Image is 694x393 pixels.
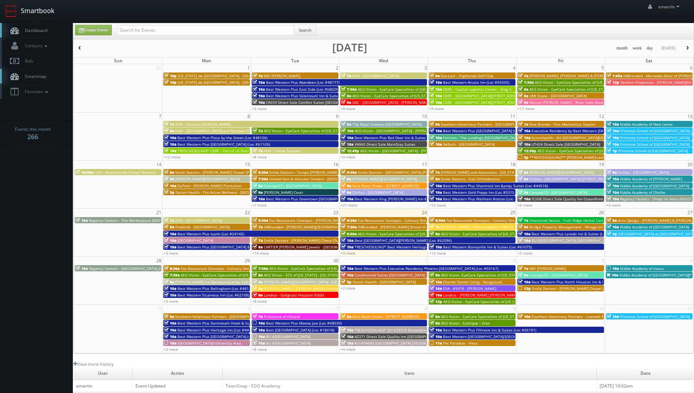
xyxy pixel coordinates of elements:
span: 6:30a [252,170,268,175]
span: AEG Vision - EyeCare Specialties of [US_STATE] – [PERSON_NAME] Eye Clinic [269,266,401,271]
span: Best Western Gold Poppy Inn (Loc #03153) [443,190,518,195]
span: 7a [518,266,528,271]
span: AEG Vision - [GEOGRAPHIC_DATA] - [PERSON_NAME][GEOGRAPHIC_DATA] [354,128,480,133]
span: Best Western Plus Isanti (Loc #24145) [177,231,244,236]
span: 7:30a [252,176,268,181]
button: Search [294,25,316,36]
a: +3 more [164,251,178,256]
span: AEG Vision - EyeCare Specialties of [US_STATE] – [PERSON_NAME] Vision [535,80,660,85]
span: CARTIER [PERSON_NAME] Jewels - [GEOGRAPHIC_DATA] [264,244,359,249]
span: 5p [341,279,352,284]
span: 7a [252,128,263,133]
span: 8a [164,314,174,319]
span: 9a [430,73,440,78]
span: 7a [430,224,440,229]
span: Heartland Dental - Trail Ridge Dental Care [529,218,604,223]
span: *RESCHEDULING* CBRE - Port of LA Distribution Center - [GEOGRAPHIC_DATA] 1 [177,148,316,153]
span: Primrose School of [GEOGRAPHIC_DATA] [620,135,690,140]
span: GAC - [GEOGRAPHIC_DATA] - [PERSON_NAME] [352,100,430,105]
span: Landrys - Saltgrass Houston SGGG [264,292,324,298]
span: 10a [430,196,442,201]
span: 10a [518,279,530,284]
span: Smile Doctors - [PERSON_NAME] Chapel [PERSON_NAME] Orthodontic [175,170,297,175]
span: Best Western Plus [GEOGRAPHIC_DATA] (Loc #61105) [177,142,270,147]
span: 8a [341,314,351,319]
span: Best Western Plus Downtown [GEOGRAPHIC_DATA] (Loc #48199) [266,196,378,201]
span: 6:30a [341,218,357,223]
span: 8a [252,244,263,249]
span: Smile Doctors - Hall Orthodontics [441,176,500,181]
span: 10a [164,135,176,140]
span: Best Western Plus Bellingham (Loc #48188) [177,286,254,291]
span: 6:30a [341,170,357,175]
span: Rack Room Shoes - [STREET_ADDRESS] [352,314,419,319]
span: CBRE - [GEOGRAPHIC_DATA][STREET_ADDRESS][GEOGRAPHIC_DATA] [443,93,560,98]
span: 10a [430,142,442,147]
span: Best Western Sicamous Inn (Loc #62108) [177,292,249,298]
button: day [644,44,656,53]
span: 9a [341,190,351,195]
span: 10a [164,142,176,147]
span: 9a [252,190,263,195]
span: AEG Vision - EyeCare Specialties of [US_STATE] – Primary EyeCare ([GEOGRAPHIC_DATA]) [443,299,596,304]
span: 10a [607,272,618,278]
span: 10a [430,279,442,284]
span: 6:30a [252,218,268,223]
span: 8a [164,176,174,181]
span: AEG Vision - EyeCare Specialties of [US_STATE] – Southwest Orlando Eye Care [181,272,316,278]
span: Candlewood Suites [GEOGRAPHIC_DATA] [GEOGRAPHIC_DATA] [354,272,462,278]
span: 7:30a [252,266,268,271]
span: 10a [341,196,353,201]
span: iMBranded - [PERSON_NAME][GEOGRAPHIC_DATA] BMW [264,224,361,229]
span: Cirillas - [GEOGRAPHIC_DATA] [618,170,669,175]
input: Search for Events [117,25,294,35]
span: AEG Vision -EyeCare Specialties of [US_STATE] – Eyes On Sammamish [441,272,562,278]
a: +7 more [252,203,267,208]
span: 7a [252,148,263,153]
span: Southern Veterinary Partners - [GEOGRAPHIC_DATA][PERSON_NAME] [441,122,560,127]
span: 10a [518,238,530,243]
span: 12p [518,286,531,291]
span: 8a [430,176,440,181]
span: Primrose School of [GEOGRAPHIC_DATA] [620,142,690,147]
span: [PERSON_NAME] - [PERSON_NAME] Columbus Circle [264,286,354,291]
span: [PERSON_NAME], [PERSON_NAME] & [PERSON_NAME], LLC - [GEOGRAPHIC_DATA] [529,73,670,78]
span: 10a [430,100,442,105]
span: Southern Veterinary Partners - [GEOGRAPHIC_DATA] [175,314,266,319]
span: 10a [607,128,619,133]
span: 7:30a [341,224,357,229]
span: Kiddie Academy of [GEOGRAPHIC_DATA] [620,183,689,188]
span: 10a [607,183,619,188]
a: +12 more [429,203,446,208]
span: Charter Senior Living - Naugatuck [443,279,502,284]
span: 8a [341,176,351,181]
span: Kiddie Academy of Olathe [620,190,665,195]
a: Create Event [75,25,112,35]
span: 10a [252,196,265,201]
span: 10a [430,292,442,298]
span: 10a [341,272,353,278]
span: Primrose School of [GEOGRAPHIC_DATA] [618,148,688,153]
span: Best Western Plus North Houston Inn & Suites (Loc #44475) [532,279,637,284]
span: Cirillas - [GEOGRAPHIC_DATA] [352,190,403,195]
span: 8a [430,231,440,236]
a: +21 more [341,203,357,208]
span: 1a [518,122,528,127]
a: +6 more [518,203,532,208]
span: [US_STATE] de [GEOGRAPHIC_DATA] - [GEOGRAPHIC_DATA] [178,73,278,78]
span: Best Western Plus Plaza by the Green (Loc #48106) [177,135,267,140]
span: 9a [607,170,617,175]
span: 10a [75,266,88,271]
span: [PERSON_NAME] Court [264,190,303,195]
span: 7a [518,218,528,223]
span: 10a [607,142,619,147]
span: 9a [341,100,351,105]
span: 8a [518,170,528,175]
span: 10a [607,190,619,195]
span: 7a [252,73,263,78]
span: CA559 Direct Sale Comfort Suites [GEOGRAPHIC_DATA] [266,100,361,105]
span: Best Western Plus Red Deer Inn & Suites (Loc #61062) [354,135,450,140]
span: 10:30a [75,170,93,175]
a: +5 more [518,251,532,256]
span: *RESCHEDULING* Best Western Heritage Inn (Loc #05465) [354,244,458,249]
